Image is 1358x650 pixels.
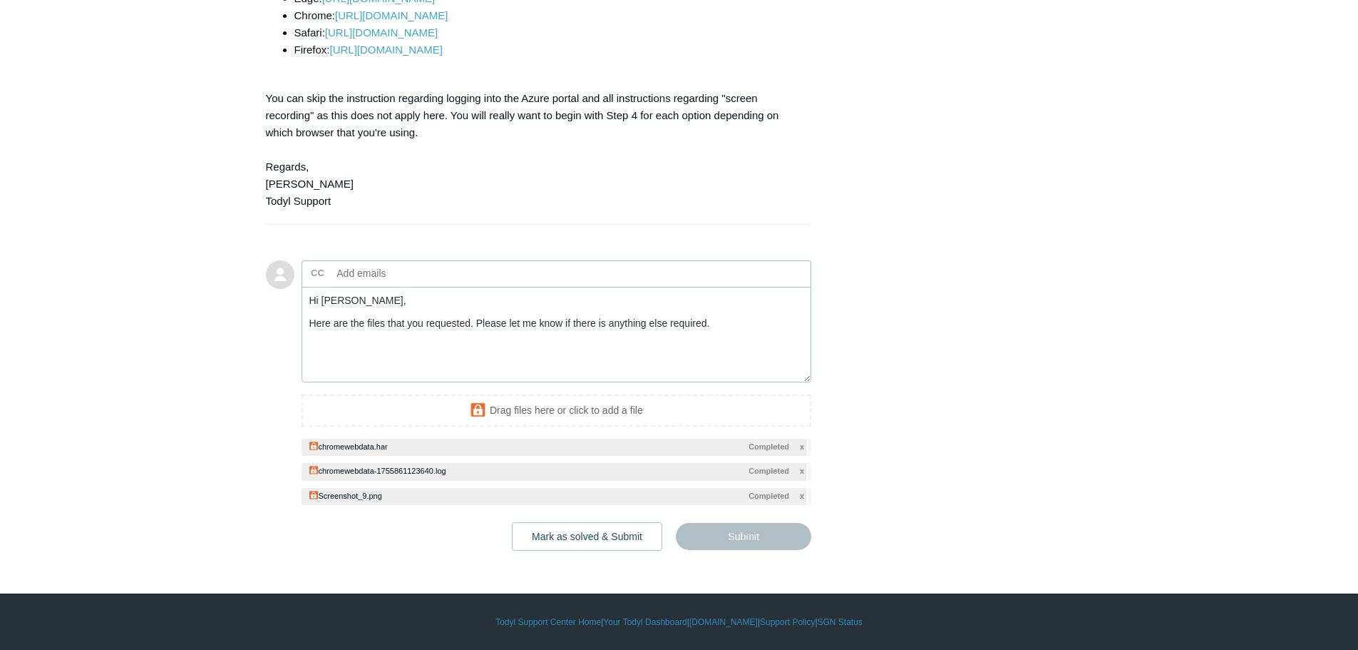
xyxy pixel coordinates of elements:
li: Firefox: [294,41,798,59]
a: Your Todyl Dashboard [603,616,686,629]
a: [URL][DOMAIN_NAME] [330,44,443,56]
a: [URL][DOMAIN_NAME] [325,26,438,39]
span: Completed [749,441,789,453]
li: Safari: [294,24,798,41]
div: | | | | [266,616,1093,629]
span: Completed [749,465,789,477]
a: Todyl Support Center Home [495,616,601,629]
a: [DOMAIN_NAME] [689,616,758,629]
a: Support Policy [760,616,815,629]
textarea: Add your reply [302,287,812,383]
li: Chrome: [294,7,798,24]
span: Completed [749,490,789,502]
button: Mark as solved & Submit [512,522,662,551]
input: Submit [676,523,811,550]
label: CC [311,263,324,284]
input: Add emails [331,263,416,284]
span: x [800,490,804,502]
a: SGN Status [818,616,863,629]
a: [URL][DOMAIN_NAME] [335,9,448,21]
span: x [800,465,804,477]
span: x [800,441,804,453]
